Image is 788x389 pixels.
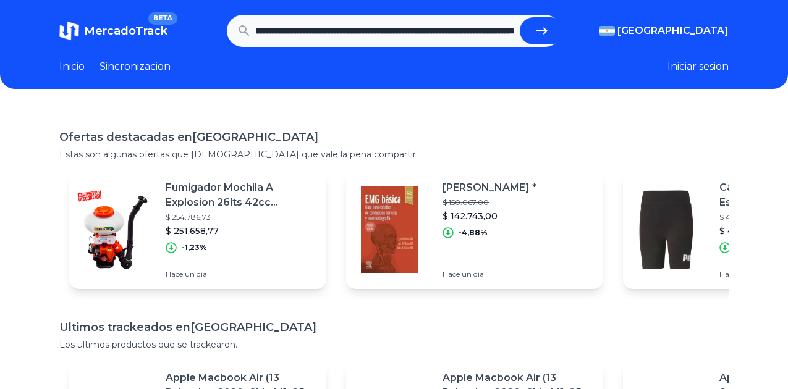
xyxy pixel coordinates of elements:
h1: Ultimos trackeados en [GEOGRAPHIC_DATA] [59,319,729,336]
a: Inicio [59,59,85,74]
p: Fumigador Mochila A Explosion 26lts 42cc Polvo/liq Color Blanco Y Naranja [166,180,316,210]
span: BETA [148,12,177,25]
span: MercadoTrack [84,24,167,38]
p: Hace un día [443,269,536,279]
p: Hace un día [166,269,316,279]
a: MercadoTrackBETA [59,21,167,41]
img: Featured image [346,186,433,273]
a: Featured imageFumigador Mochila A Explosion 26lts 42cc Polvo/liq Color Blanco Y Naranja$ 254.786,... [69,170,326,289]
p: $ 142.743,00 [443,210,536,222]
p: [PERSON_NAME] * [443,180,536,195]
p: Estas son algunas ofertas que [DEMOGRAPHIC_DATA] que vale la pena compartir. [59,148,729,161]
img: Argentina [599,26,615,36]
span: [GEOGRAPHIC_DATA] [617,23,729,38]
p: $ 254.786,73 [166,212,316,222]
p: $ 150.067,00 [443,198,536,207]
h1: Ofertas destacadas en [GEOGRAPHIC_DATA] [59,128,729,146]
img: Featured image [623,186,710,273]
button: Iniciar sesion [667,59,729,74]
button: [GEOGRAPHIC_DATA] [599,23,729,38]
img: Featured image [69,186,156,273]
a: Featured image[PERSON_NAME] *$ 150.067,00$ 142.743,00-4,88%Hace un día [346,170,603,289]
p: $ 251.658,77 [166,225,316,237]
a: Sincronizacion [100,59,171,74]
p: -1,23% [182,243,207,253]
p: -4,88% [459,228,488,238]
p: Los ultimos productos que se trackearon. [59,338,729,351]
img: MercadoTrack [59,21,79,41]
